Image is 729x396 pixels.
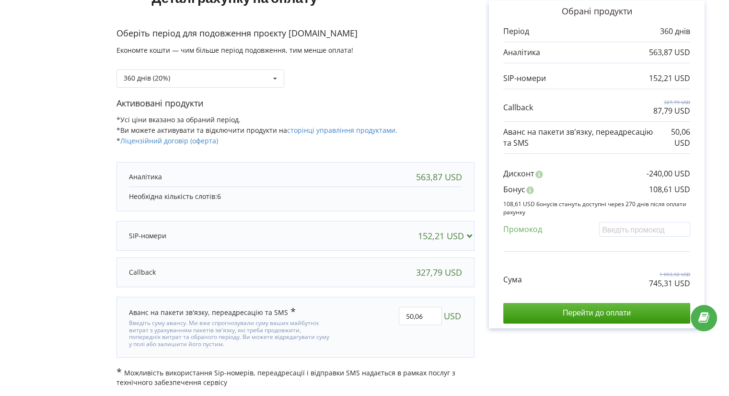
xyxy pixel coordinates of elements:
[503,168,534,179] p: Дисконт
[116,27,474,40] p: Оберіть період для подовження проєкту [DOMAIN_NAME]
[418,231,476,241] div: 152,21 USD
[129,172,162,182] p: Аналітика
[120,136,218,145] a: Ліцензійний договір (оферта)
[124,75,170,82] div: 360 днів (20%)
[503,274,522,285] p: Сума
[653,99,690,105] p: 327,79 USD
[503,200,690,216] p: 108,61 USD бонусів стануть доступні через 270 днів після оплати рахунку
[649,278,690,289] p: 745,31 USD
[129,307,296,317] div: Аванс на пакети зв'язку, переадресацію та SMS
[116,367,474,387] p: Можливість використання Sip-номерів, переадресації і відправки SMS надається в рамках послуг з те...
[503,102,533,113] p: Callback
[503,303,690,323] input: Перейти до оплати
[503,47,540,58] p: Аналітика
[116,115,241,124] span: *Усі ціни вказано за обраний період.
[416,268,462,277] div: 327,79 USD
[129,231,166,241] p: SIP-номери
[649,184,690,195] p: 108,61 USD
[416,172,462,182] div: 563,87 USD
[653,105,690,116] p: 87,79 USD
[129,317,332,348] div: Введіть суму авансу. Ми вже спрогнозували суму ваших майбутніх витрат з урахуванням пакетів зв'яз...
[649,73,690,84] p: 152,21 USD
[503,73,546,84] p: SIP-номери
[116,97,474,110] p: Активовані продукти
[503,224,542,235] p: Промокод
[287,126,397,135] a: сторінці управління продуктами.
[444,307,461,325] span: USD
[503,184,525,195] p: Бонус
[503,5,690,18] p: Обрані продукти
[116,46,353,55] span: Економте кошти — чим більше період подовження, тим менше оплата!
[116,126,397,135] span: *Ви можете активувати та відключити продукти на
[658,127,690,149] p: 50,06 USD
[503,127,658,149] p: Аванс на пакети зв'язку, переадресацію та SMS
[129,268,156,277] p: Callback
[649,271,690,278] p: 1 093,92 USD
[649,47,690,58] p: 563,87 USD
[503,26,529,37] p: Період
[647,168,690,179] p: -240,00 USD
[660,26,690,37] p: 360 днів
[599,222,690,237] input: Введіть промокод
[217,192,221,201] span: 6
[129,192,462,201] p: Необхідна кількість слотів:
